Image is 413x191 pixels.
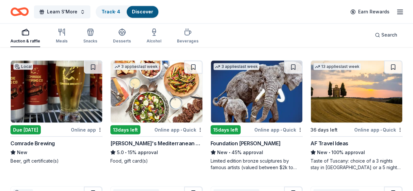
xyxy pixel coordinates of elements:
button: Search [370,28,403,41]
a: Image for Foundation Michelangelo3 applieslast week15days leftOnline app•QuickFoundation [PERSON_... [211,60,303,170]
div: Limited edition bronze sculptures by famous artists (valued between $2k to $7k; proceeds will spl... [211,157,303,170]
div: 45% approval [211,148,303,156]
img: Image for AF Travel Ideas [311,60,402,122]
button: Track· 4Discover [96,5,159,18]
span: New [17,148,27,156]
a: Track· 4 [102,9,120,14]
div: 100% approval [310,148,403,156]
div: Alcohol [147,39,161,44]
span: Search [381,31,397,39]
div: Desserts [113,39,131,44]
div: Foundation [PERSON_NAME] [211,139,280,147]
img: Image for Taziki's Mediterranean Cafe [111,60,202,122]
div: Local [13,63,33,70]
div: Meals [56,39,68,44]
div: AF Travel Ideas [310,139,348,147]
div: 15 days left [211,125,241,134]
div: Food, gift card(s) [110,157,202,164]
img: Image for Comrade Brewing [11,60,102,122]
div: [PERSON_NAME]'s Mediterranean Cafe [110,139,202,147]
div: 3 applies last week [214,63,259,70]
div: Comrade Brewing [10,139,55,147]
a: Earn Rewards [346,6,393,18]
button: Desserts [113,25,131,47]
div: 3 applies last week [113,63,159,70]
span: 5.0 [117,148,124,156]
span: • [280,127,282,132]
div: 13 days left [110,125,140,134]
div: Snacks [83,39,97,44]
div: Due [DATE] [10,125,41,134]
span: New [317,148,327,156]
span: • [125,150,127,155]
button: Meals [56,25,68,47]
div: 36 days left [310,126,338,134]
button: Beverages [177,25,199,47]
button: Learn S'More [34,5,90,18]
a: Image for Comrade BrewingLocalDue [DATE]Online appComrade BrewingNewBeer, gift certificate(s) [10,60,103,164]
div: Taste of Tuscany: choice of a 3 nights stay in [GEOGRAPHIC_DATA] or a 5 night stay in [GEOGRAPHIC... [310,157,403,170]
span: • [328,150,330,155]
span: New [217,148,228,156]
a: Discover [132,9,153,14]
img: Image for Foundation Michelangelo [211,60,302,122]
span: • [181,127,182,132]
a: Image for AF Travel Ideas13 applieslast week36 days leftOnline app•QuickAF Travel IdeasNew•100% a... [310,60,403,170]
button: Alcohol [147,25,161,47]
span: Learn S'More [47,8,77,16]
div: Auction & raffle [10,39,40,44]
div: 13 applies last week [313,63,361,70]
div: Online app Quick [254,125,303,134]
div: Online app Quick [154,125,203,134]
div: Beverages [177,39,199,44]
span: • [380,127,382,132]
div: Beer, gift certificate(s) [10,157,103,164]
a: Home [10,4,29,19]
div: Online app [71,125,103,134]
span: • [229,150,230,155]
button: Snacks [83,25,97,47]
div: 15% approval [110,148,202,156]
button: Auction & raffle [10,25,40,47]
div: Online app Quick [354,125,403,134]
a: Image for Taziki's Mediterranean Cafe3 applieslast week13days leftOnline app•Quick[PERSON_NAME]'s... [110,60,202,164]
